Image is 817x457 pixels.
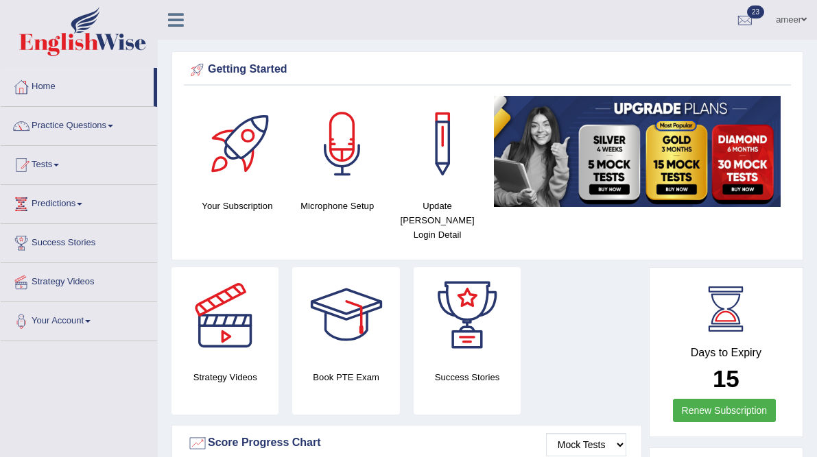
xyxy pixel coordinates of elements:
[673,399,777,422] a: Renew Subscription
[713,365,739,392] b: 15
[1,224,157,258] a: Success Stories
[187,60,788,80] div: Getting Started
[292,370,399,384] h4: Book PTE Exam
[394,199,481,242] h4: Update [PERSON_NAME] Login Detail
[1,263,157,297] a: Strategy Videos
[1,68,154,102] a: Home
[194,199,281,213] h4: Your Subscription
[1,185,157,219] a: Predictions
[1,302,157,336] a: Your Account
[171,370,279,384] h4: Strategy Videos
[1,107,157,141] a: Practice Questions
[294,199,381,213] h4: Microphone Setup
[414,370,521,384] h4: Success Stories
[187,433,626,454] div: Score Progress Chart
[494,96,781,207] img: small5.jpg
[747,5,764,18] span: 23
[1,146,157,180] a: Tests
[665,347,788,359] h4: Days to Expiry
